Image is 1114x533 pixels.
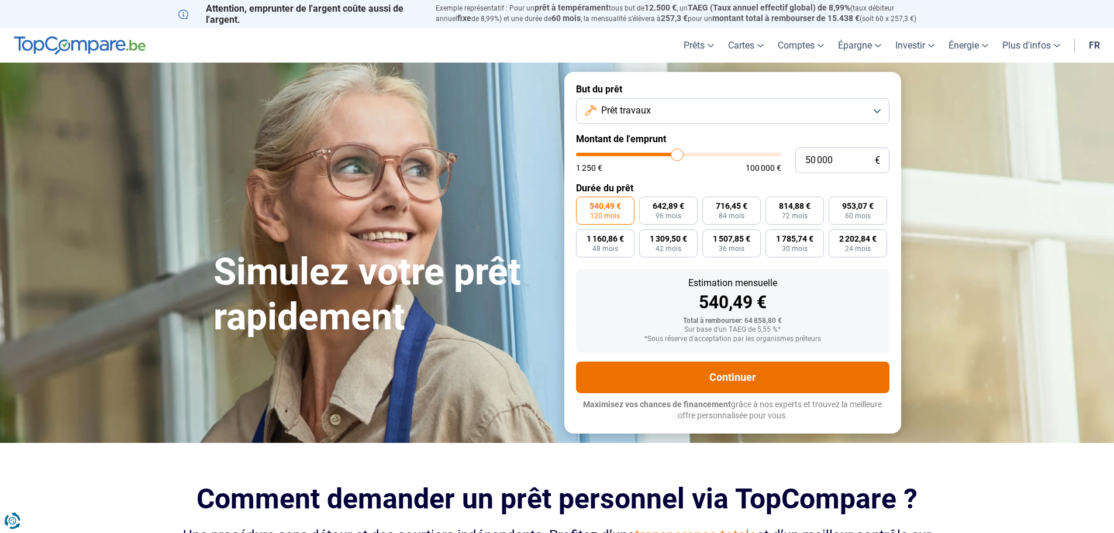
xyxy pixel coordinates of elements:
[719,245,744,252] span: 36 mois
[1082,28,1107,63] a: fr
[534,3,609,12] span: prêt à tempérament
[839,235,877,243] span: 2 202,84 €
[587,235,624,243] span: 1 160,86 €
[457,13,471,23] span: fixe
[995,28,1067,63] a: Plus d'infos
[213,250,550,340] h1: Simulez votre prêt rapidement
[178,483,936,515] h2: Comment demander un prêt personnel via TopCompare ?
[585,335,880,343] div: *Sous réserve d'acceptation par les organismes prêteurs
[585,278,880,288] div: Estimation mensuelle
[653,202,684,210] span: 642,89 €
[650,235,687,243] span: 1 309,50 €
[576,183,889,194] label: Durée du prêt
[845,212,871,219] span: 60 mois
[941,28,995,63] a: Énergie
[583,400,731,409] span: Maximisez vos chances de financement
[585,326,880,334] div: Sur base d'un TAEG de 5,55 %*
[782,212,808,219] span: 72 mois
[592,245,618,252] span: 48 mois
[576,399,889,422] p: grâce à nos experts et trouvez la meilleure offre personnalisée pour vous.
[576,362,889,393] button: Continuer
[746,164,781,172] span: 100 000 €
[888,28,941,63] a: Investir
[601,104,651,117] span: Prêt travaux
[585,294,880,311] div: 540,49 €
[776,235,813,243] span: 1 785,74 €
[576,84,889,95] label: But du prêt
[644,3,677,12] span: 12.500 €
[831,28,888,63] a: Épargne
[677,28,721,63] a: Prêts
[589,202,621,210] span: 540,49 €
[436,3,936,24] p: Exemple représentatif : Pour un tous but de , un (taux débiteur annuel de 8,99%) et une durée de ...
[875,156,880,166] span: €
[576,133,889,145] label: Montant de l'emprunt
[576,98,889,124] button: Prêt travaux
[14,36,146,55] img: TopCompare
[721,28,771,63] a: Cartes
[842,202,874,210] span: 953,07 €
[656,212,681,219] span: 96 mois
[661,13,688,23] span: 257,3 €
[688,3,850,12] span: TAEG (Taux annuel effectif global) de 8,99%
[551,13,581,23] span: 60 mois
[178,3,422,25] p: Attention, emprunter de l'argent coûte aussi de l'argent.
[713,235,750,243] span: 1 507,85 €
[712,13,860,23] span: montant total à rembourser de 15.438 €
[656,245,681,252] span: 42 mois
[585,317,880,325] div: Total à rembourser: 64 858,80 €
[779,202,811,210] span: 814,88 €
[590,212,620,219] span: 120 mois
[845,245,871,252] span: 24 mois
[782,245,808,252] span: 30 mois
[719,212,744,219] span: 84 mois
[771,28,831,63] a: Comptes
[576,164,602,172] span: 1 250 €
[716,202,747,210] span: 716,45 €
